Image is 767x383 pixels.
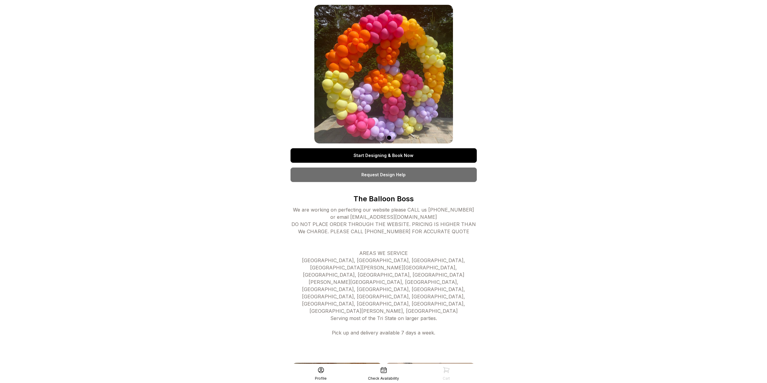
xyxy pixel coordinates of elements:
[291,194,477,204] p: The Balloon Boss
[291,148,477,163] a: Start Designing & Book Now
[315,376,327,381] div: Profile
[443,376,450,381] div: Cart
[291,168,477,182] a: Request Design Help
[368,376,399,381] div: Check Availability
[291,206,477,358] div: We are working on perfecting our website please CALL us [PHONE_NUMBER] or email [EMAIL_ADDRESS][D...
